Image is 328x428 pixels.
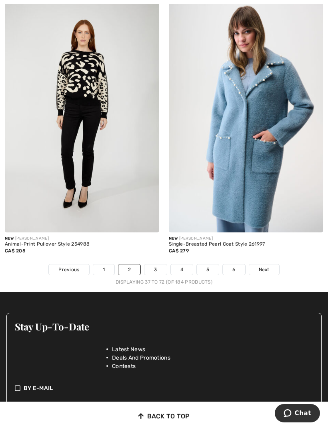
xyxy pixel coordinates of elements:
[223,264,245,275] a: 6
[144,264,166,275] a: 3
[15,321,313,332] h3: Stay Up-To-Date
[93,264,114,275] a: 1
[118,264,140,275] a: 2
[249,264,279,275] a: Next
[5,236,159,242] div: [PERSON_NAME]
[275,404,320,424] iframe: Opens a widget where you can chat to one of our agents
[5,248,25,254] span: CA$ 205
[112,354,170,362] span: Deals And Promotions
[5,236,14,241] span: New
[15,384,20,392] img: check
[169,1,323,232] img: Single-Breasted Pearl Coat Style 261997. Chambray
[171,264,193,275] a: 4
[169,236,323,242] div: [PERSON_NAME]
[5,242,159,247] div: Animal-Print Pullover Style 254988
[169,236,178,241] span: New
[58,266,79,273] span: Previous
[112,345,145,354] span: Latest News
[112,362,136,370] span: Contests
[259,266,270,273] span: Next
[169,248,189,254] span: CA$ 279
[24,384,53,392] span: By E-mail
[49,264,89,275] a: Previous
[169,242,323,247] div: Single-Breasted Pearl Coat Style 261997
[5,1,159,232] img: Animal-Print Pullover Style 254988. Cream/black
[197,264,219,275] a: 5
